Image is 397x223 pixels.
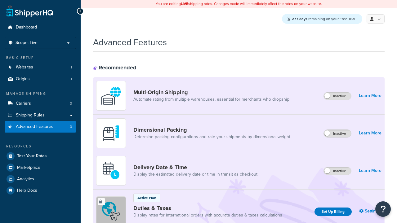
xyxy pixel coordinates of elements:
span: 0 [70,124,72,129]
span: Analytics [17,177,34,182]
span: Help Docs [17,188,37,193]
a: Websites1 [5,62,76,73]
span: Websites [16,65,33,70]
span: Test Your Rates [17,154,47,159]
b: LIVE [181,1,188,7]
a: Learn More [359,91,381,100]
a: Learn More [359,129,381,138]
label: Inactive [324,92,351,100]
a: Delivery Date & Time [133,164,258,171]
span: Dashboard [16,25,37,30]
img: WatD5o0RtDAAAAAElFTkSuQmCC [100,85,122,107]
button: Open Resource Center [375,201,391,217]
a: Set Up Billing [314,208,352,216]
a: Display rates for international orders with accurate duties & taxes calculations [133,212,282,218]
span: 1 [71,77,72,82]
img: DTVBYsAAAAAASUVORK5CYII= [100,122,122,144]
div: Manage Shipping [5,91,76,96]
h1: Advanced Features [93,36,167,48]
span: 1 [71,65,72,70]
label: Inactive [324,130,351,137]
li: Advanced Features [5,121,76,133]
a: Shipping Rules [5,110,76,121]
div: Resources [5,144,76,149]
a: Marketplace [5,162,76,173]
div: Basic Setup [5,55,76,60]
a: Display the estimated delivery date or time in transit as checkout. [133,171,258,177]
strong: 277 days [292,16,307,22]
span: remaining on your Free Trial [292,16,355,22]
li: Origins [5,73,76,85]
p: Active Plan [137,195,156,201]
a: Learn More [359,166,381,175]
a: Help Docs [5,185,76,196]
span: Shipping Rules [16,113,45,118]
span: Scope: Live [16,40,38,46]
a: Determine packing configurations and rate your shipments by dimensional weight [133,134,290,140]
a: Dashboard [5,22,76,33]
div: Recommended [93,64,136,71]
a: Origins1 [5,73,76,85]
li: Websites [5,62,76,73]
label: Inactive [324,167,351,175]
img: gfkeb5ejjkALwAAAABJRU5ErkJggg== [100,160,122,181]
a: Automate rating from multiple warehouses, essential for merchants who dropship [133,96,289,103]
span: Origins [16,77,30,82]
a: Settings [359,207,381,216]
a: Test Your Rates [5,151,76,162]
a: Analytics [5,173,76,185]
li: Carriers [5,98,76,109]
span: Advanced Features [16,124,53,129]
span: 0 [70,101,72,106]
a: Advanced Features0 [5,121,76,133]
span: Marketplace [17,165,40,170]
a: Dimensional Packing [133,126,290,133]
a: Multi-Origin Shipping [133,89,289,96]
a: Duties & Taxes [133,205,282,212]
a: Carriers0 [5,98,76,109]
span: Carriers [16,101,31,106]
